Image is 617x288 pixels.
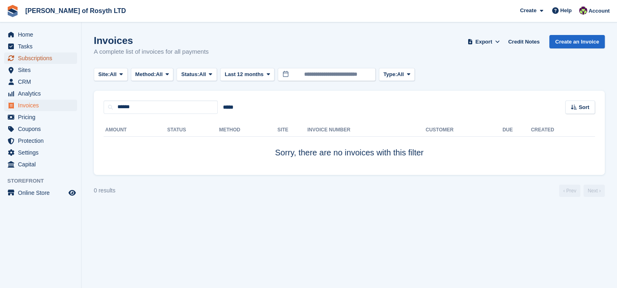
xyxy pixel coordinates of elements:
[220,68,274,81] button: Last 12 months
[4,135,77,146] a: menu
[475,38,492,46] span: Export
[18,159,67,170] span: Capital
[502,124,531,137] th: Due
[531,124,595,137] th: Created
[167,124,219,137] th: Status
[104,124,167,137] th: Amount
[7,177,81,185] span: Storefront
[18,41,67,52] span: Tasks
[557,185,606,197] nav: Page
[4,123,77,135] a: menu
[135,70,156,79] span: Method:
[18,88,67,99] span: Analytics
[18,64,67,76] span: Sites
[307,124,426,137] th: Invoice Number
[559,185,580,197] a: Previous
[4,111,77,123] a: menu
[4,187,77,199] a: menu
[4,76,77,87] a: menu
[520,7,536,15] span: Create
[379,68,415,81] button: Type: All
[98,70,110,79] span: Site:
[397,70,404,79] span: All
[94,186,115,195] div: 0 results
[560,7,572,15] span: Help
[18,111,67,123] span: Pricing
[67,188,77,198] a: Preview store
[549,35,605,48] a: Create an Invoice
[579,7,587,15] img: Nina Briggs
[219,124,277,137] th: Method
[505,35,543,48] a: Credit Notes
[4,88,77,99] a: menu
[18,123,67,135] span: Coupons
[94,35,209,46] h1: Invoices
[383,70,397,79] span: Type:
[18,52,67,64] span: Subscriptions
[156,70,163,79] span: All
[110,70,117,79] span: All
[4,29,77,40] a: menu
[18,135,67,146] span: Protection
[426,124,502,137] th: Customer
[18,187,67,199] span: Online Store
[225,70,263,79] span: Last 12 months
[22,4,129,17] a: [PERSON_NAME] of Rosyth LTD
[4,41,77,52] a: menu
[4,52,77,64] a: menu
[199,70,206,79] span: All
[584,185,605,197] a: Next
[177,68,217,81] button: Status: All
[18,29,67,40] span: Home
[94,47,209,57] p: A complete list of invoices for all payments
[181,70,199,79] span: Status:
[4,64,77,76] a: menu
[18,147,67,158] span: Settings
[94,68,128,81] button: Site: All
[18,76,67,87] span: CRM
[275,148,423,157] span: Sorry, there are no invoices with this filter
[18,100,67,111] span: Invoices
[588,7,610,15] span: Account
[4,147,77,158] a: menu
[277,124,307,137] th: Site
[131,68,174,81] button: Method: All
[4,159,77,170] a: menu
[579,103,589,111] span: Sort
[4,100,77,111] a: menu
[466,35,502,48] button: Export
[7,5,19,17] img: stora-icon-8386f47178a22dfd0bd8f6a31ec36ba5ce8667c1dd55bd0f319d3a0aa187defe.svg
